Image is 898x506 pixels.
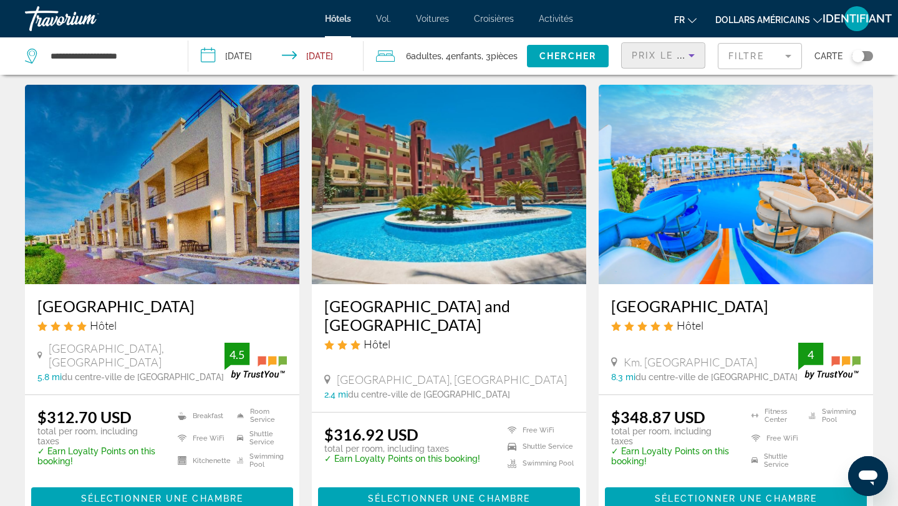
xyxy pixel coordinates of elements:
li: Room Service [231,408,287,424]
li: Free WiFi [501,425,574,436]
iframe: Bouton de lancement de la fenêtre de messagerie [848,456,888,496]
a: Travorium [25,2,150,35]
li: Free WiFi [171,430,231,446]
button: Travelers: 6 adults, 4 children [364,37,527,75]
a: Sélectionner une chambre [318,490,580,504]
span: Sélectionner une chambre [655,494,817,504]
span: Hôtel [677,318,703,332]
img: Hotel image [312,85,586,284]
button: Menu utilisateur [841,6,873,32]
span: 8.3 mi [611,372,635,382]
span: Km. [GEOGRAPHIC_DATA] [624,355,757,369]
span: Hôtel [364,337,390,351]
a: Sélectionner une chambre [605,490,867,504]
li: Breakfast [171,408,231,424]
li: Kitchenette [171,452,231,469]
span: 6 [406,47,442,65]
mat-select: Sort by [632,48,695,63]
span: Enfants [451,51,481,61]
ins: $316.92 USD [324,425,418,444]
img: Hotel image [25,85,299,284]
button: Changer de devise [715,11,822,29]
div: 5 star Hotel [611,318,861,332]
button: Changer de langue [674,11,697,29]
a: Vol. [376,14,391,24]
button: Check-in date: Oct 22, 2025 Check-out date: Oct 28, 2025 [188,37,364,75]
li: Shuttle Service [231,430,287,446]
span: du centre-ville de [GEOGRAPHIC_DATA] [62,372,224,382]
a: Activités [539,14,573,24]
li: Free WiFi [745,430,803,446]
li: Shuttle Service [745,452,803,469]
p: total per room, including taxes [37,426,162,446]
font: IDENTIFIANT [823,12,892,25]
span: pièces [491,51,518,61]
font: fr [674,15,685,25]
button: Toggle map [842,50,873,62]
img: trustyou-badge.svg [798,343,861,379]
img: Hotel image [599,85,873,284]
span: Sélectionner une chambre [81,494,243,504]
span: [GEOGRAPHIC_DATA], [GEOGRAPHIC_DATA] [337,373,567,386]
a: Sélectionner une chambre [31,490,293,504]
ins: $312.70 USD [37,408,132,426]
ins: $348.87 USD [611,408,705,426]
p: ✓ Earn Loyalty Points on this booking! [611,446,736,466]
p: total per room, including taxes [324,444,480,454]
div: 4.5 [224,347,249,362]
span: Chercher [539,51,596,61]
li: Swimming Pool [231,452,287,469]
span: 2.4 mi [324,389,348,399]
div: 3 star Hotel [324,337,574,351]
span: du centre-ville de [GEOGRAPHIC_DATA] [635,372,798,382]
p: ✓ Earn Loyalty Points on this booking! [324,454,480,464]
font: dollars américains [715,15,810,25]
span: Carte [814,47,842,65]
span: [GEOGRAPHIC_DATA], [GEOGRAPHIC_DATA] [49,341,224,369]
a: Hôtels [325,14,351,24]
span: du centre-ville de [GEOGRAPHIC_DATA] [348,389,510,399]
li: Swimming Pool [501,458,574,469]
span: Sélectionner une chambre [368,494,530,504]
li: Fitness Center [745,408,803,424]
a: [GEOGRAPHIC_DATA] [611,297,861,315]
li: Swimming Pool [803,408,861,424]
p: total per room, including taxes [611,426,736,446]
a: Croisières [474,14,514,24]
button: Chercher [527,45,609,67]
li: Shuttle Service [501,442,574,452]
div: 4 [798,347,823,362]
span: Adultes [411,51,442,61]
a: [GEOGRAPHIC_DATA] [37,297,287,315]
div: 4 star Hotel [37,318,287,332]
span: Prix ​​le plus bas [632,50,730,60]
button: Filter [718,42,802,70]
a: Voitures [416,14,449,24]
span: Hôtel [90,318,117,332]
span: 5.8 mi [37,372,62,382]
img: trustyou-badge.svg [224,343,287,379]
a: [GEOGRAPHIC_DATA] and [GEOGRAPHIC_DATA] [324,297,574,334]
span: , 4 [442,47,481,65]
p: ✓ Earn Loyalty Points on this booking! [37,446,162,466]
span: , 3 [481,47,518,65]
